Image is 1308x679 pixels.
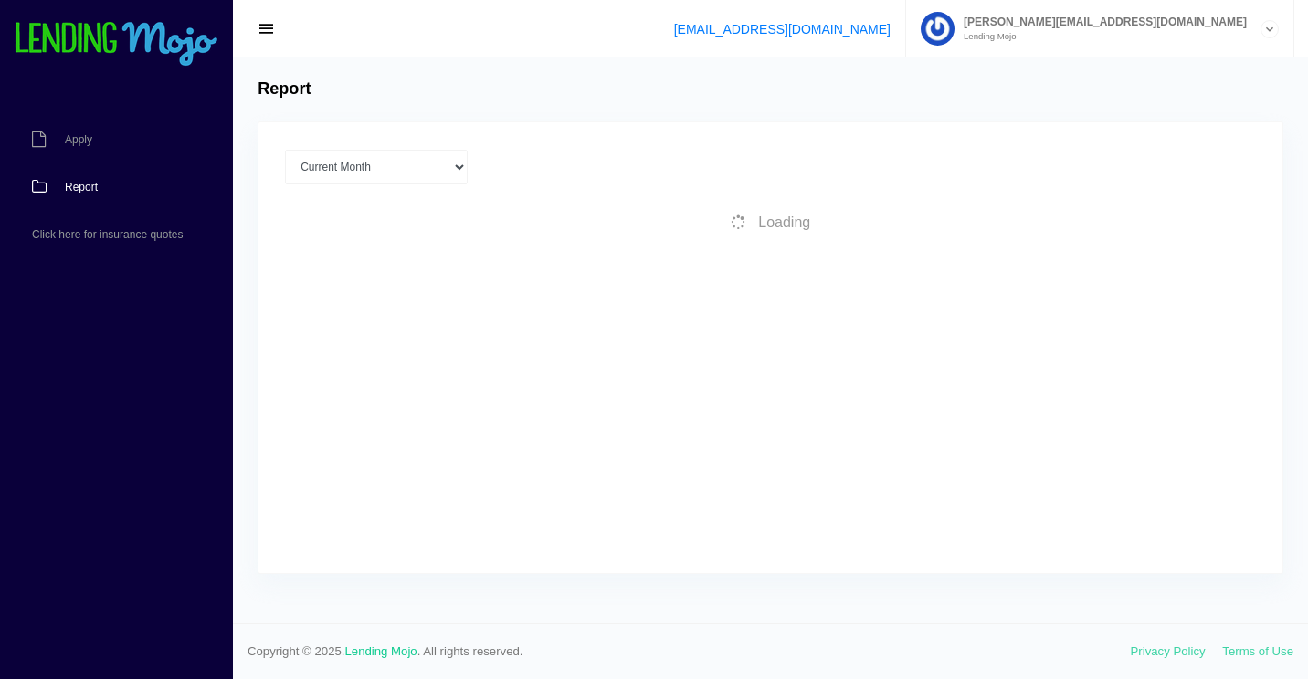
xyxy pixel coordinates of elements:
span: Loading [758,214,810,230]
span: [PERSON_NAME][EMAIL_ADDRESS][DOMAIN_NAME] [955,16,1247,27]
a: [EMAIL_ADDRESS][DOMAIN_NAME] [674,22,891,37]
span: Apply [65,134,92,145]
span: Copyright © 2025. . All rights reserved. [248,642,1131,661]
img: Profile image [921,12,955,46]
a: Privacy Policy [1131,644,1206,658]
h4: Report [258,79,311,99]
small: Lending Mojo [955,32,1247,41]
a: Terms of Use [1222,644,1293,658]
span: Report [65,182,98,193]
a: Lending Mojo [345,644,417,658]
span: Click here for insurance quotes [32,229,183,240]
img: logo-small.png [14,22,219,68]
